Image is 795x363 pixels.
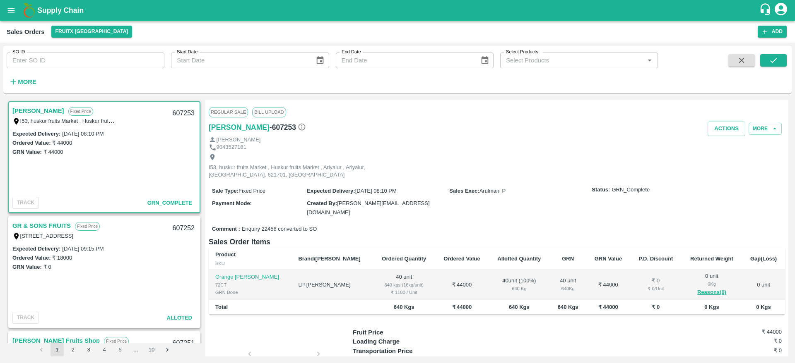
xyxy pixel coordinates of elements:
b: Returned Weight [690,256,733,262]
span: Enquiry 22456 converted to SO [242,225,317,233]
a: [PERSON_NAME] [12,105,64,116]
div: 607251 [168,334,200,353]
button: open drawer [2,1,21,20]
input: Start Date [171,53,309,68]
p: I53, huskur fruits Market , Huskur fruits Market , Ariyalur , Ariyalur, [GEOGRAPHIC_DATA], 621701... [209,164,395,179]
button: Reasons(0) [688,288,735,297]
button: Go to page 3 [82,343,95,356]
button: More [749,123,782,135]
div: account of current user [773,2,788,19]
label: ₹ 44000 [43,149,63,155]
span: Alloted [167,315,192,321]
div: 40 unit ( 100 %) [495,277,543,292]
b: ₹ 0 [652,304,660,310]
div: 640 Kg [556,285,580,292]
div: 607252 [168,219,200,238]
div: 0 unit [688,272,735,297]
td: 0 unit [742,270,785,300]
span: GRN_Complete [147,200,192,206]
label: Select Products [506,49,538,55]
span: GRN_Complete [612,186,650,194]
h6: ₹ 0 [710,346,782,355]
label: Ordered Value: [12,255,51,261]
label: Expected Delivery : [307,188,355,194]
img: logo [21,2,37,19]
button: Choose date [477,53,493,68]
b: 640 Kgs [394,304,414,310]
label: Created By : [307,200,337,206]
div: customer-support [759,3,773,18]
b: Allotted Quantity [497,256,541,262]
div: 40 unit [556,277,580,292]
b: Gap(Loss) [750,256,777,262]
label: Sales Exec : [449,188,479,194]
div: GRN Done [215,289,285,296]
b: Total [215,304,228,310]
b: Supply Chain [37,6,84,14]
button: Actions [708,122,745,136]
div: 72CT [215,281,285,289]
input: Select Products [503,55,642,66]
b: 0 Kgs [756,304,771,310]
h6: [PERSON_NAME] [209,122,270,133]
p: Orange [PERSON_NAME] [215,273,285,281]
a: [PERSON_NAME] Fruits Shop [12,335,100,346]
div: 640 Kg [495,285,543,292]
button: Select DC [51,26,132,38]
input: Enter SO ID [7,53,164,68]
div: ₹ 0 [637,277,675,285]
label: I53, huskur fruits Market , Huskur fruits Market , Ariyalur , Ariyalur, [GEOGRAPHIC_DATA], 621701... [20,117,314,124]
a: GR & SONS FRUITS [12,220,71,231]
label: GRN Value: [12,149,42,155]
td: LP [PERSON_NAME] [291,270,373,300]
b: ₹ 44000 [452,304,472,310]
label: Payment Mode : [212,200,252,206]
span: [PERSON_NAME][EMAIL_ADDRESS][DOMAIN_NAME] [307,200,429,215]
b: Ordered Quantity [382,256,426,262]
span: Fixed Price [238,188,265,194]
button: Go to page 5 [113,343,127,356]
button: Go to next page [161,343,174,356]
label: End Date [342,49,361,55]
button: Go to page 2 [66,343,79,356]
div: SKU [215,260,285,267]
button: More [7,75,39,89]
b: 640 Kgs [509,304,530,310]
button: page 1 [51,343,64,356]
label: Status: [592,186,610,194]
h6: - 607253 [270,122,306,133]
b: 640 Kgs [558,304,578,310]
h6: ₹ 44000 [710,328,782,336]
b: ₹ 44000 [598,304,618,310]
label: Expected Delivery : [12,131,60,137]
div: ₹ 1100 / Unit [380,289,429,296]
b: P.D. Discount [638,256,673,262]
strong: More [18,79,36,85]
span: Arulmani P [479,188,506,194]
label: Comment : [212,225,240,233]
button: Open [644,55,655,66]
div: ₹ 0 / Unit [637,285,675,292]
label: Expected Delivery : [12,246,60,252]
div: 0 Kg [688,280,735,288]
label: GRN Value: [12,264,42,270]
b: GRN Value [595,256,622,262]
td: ₹ 44000 [586,270,630,300]
label: ₹ 0 [43,264,51,270]
h6: ₹ 0 [710,337,782,345]
td: ₹ 44000 [435,270,489,300]
td: 40 unit [373,270,435,300]
p: Loading Charge [353,337,460,346]
b: Brand/[PERSON_NAME] [298,256,360,262]
p: Fruit Price [353,328,460,337]
button: Go to page 4 [98,343,111,356]
button: Go to page 10 [145,343,158,356]
a: Supply Chain [37,5,759,16]
h6: Sales Order Items [209,236,785,248]
b: GRN [562,256,574,262]
p: 9043527181 [217,143,246,151]
p: Fixed Price [104,337,129,346]
label: ₹ 18000 [52,255,72,261]
button: Choose date [312,53,328,68]
span: Bill Upload [252,107,286,117]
